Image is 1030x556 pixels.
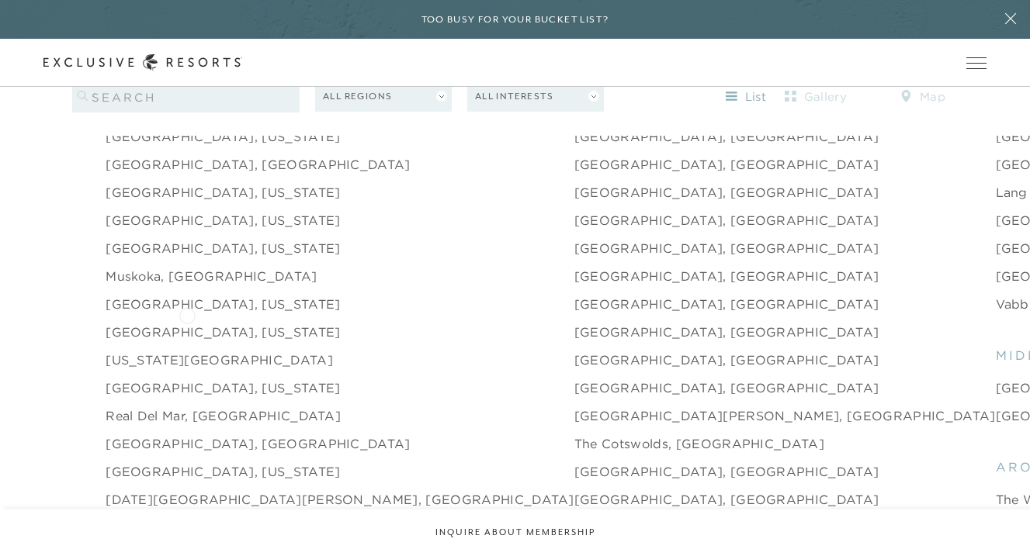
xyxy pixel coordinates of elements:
[574,490,879,509] a: [GEOGRAPHIC_DATA], [GEOGRAPHIC_DATA]
[106,351,333,369] a: [US_STATE][GEOGRAPHIC_DATA]
[106,434,411,453] a: [GEOGRAPHIC_DATA], [GEOGRAPHIC_DATA]
[106,267,317,285] a: Muskoka, [GEOGRAPHIC_DATA]
[574,406,996,425] a: [GEOGRAPHIC_DATA][PERSON_NAME], [GEOGRAPHIC_DATA]
[106,127,340,146] a: [GEOGRAPHIC_DATA], [US_STATE]
[574,351,879,369] a: [GEOGRAPHIC_DATA], [GEOGRAPHIC_DATA]
[106,183,340,202] a: [GEOGRAPHIC_DATA], [US_STATE]
[888,85,958,109] button: map
[467,81,604,112] button: All Interests
[106,155,411,174] a: [GEOGRAPHIC_DATA], [GEOGRAPHIC_DATA]
[106,462,340,481] a: [GEOGRAPHIC_DATA], [US_STATE]
[574,211,879,230] a: [GEOGRAPHIC_DATA], [GEOGRAPHIC_DATA]
[574,155,879,174] a: [GEOGRAPHIC_DATA], [GEOGRAPHIC_DATA]
[781,85,851,109] button: gallery
[421,12,609,27] h6: Too busy for your bucket list?
[106,295,340,313] a: [GEOGRAPHIC_DATA], [US_STATE]
[574,462,879,481] a: [GEOGRAPHIC_DATA], [GEOGRAPHIC_DATA]
[574,127,879,146] a: [GEOGRAPHIC_DATA], [GEOGRAPHIC_DATA]
[574,239,879,257] a: [GEOGRAPHIC_DATA], [GEOGRAPHIC_DATA]
[106,490,574,509] a: [DATE][GEOGRAPHIC_DATA][PERSON_NAME], [GEOGRAPHIC_DATA]
[106,378,340,397] a: [GEOGRAPHIC_DATA], [US_STATE]
[106,323,340,341] a: [GEOGRAPHIC_DATA], [US_STATE]
[574,295,879,313] a: [GEOGRAPHIC_DATA], [GEOGRAPHIC_DATA]
[966,57,987,68] button: Open navigation
[574,378,879,397] a: [GEOGRAPHIC_DATA], [GEOGRAPHIC_DATA]
[574,183,879,202] a: [GEOGRAPHIC_DATA], [GEOGRAPHIC_DATA]
[711,85,781,109] button: list
[106,406,341,425] a: Real del Mar, [GEOGRAPHIC_DATA]
[574,267,879,285] a: [GEOGRAPHIC_DATA], [GEOGRAPHIC_DATA]
[315,81,452,112] button: All Regions
[72,81,300,112] input: search
[106,211,340,230] a: [GEOGRAPHIC_DATA], [US_STATE]
[574,434,824,453] a: The Cotswolds, [GEOGRAPHIC_DATA]
[574,323,879,341] a: [GEOGRAPHIC_DATA], [GEOGRAPHIC_DATA]
[106,239,340,257] a: [GEOGRAPHIC_DATA], [US_STATE]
